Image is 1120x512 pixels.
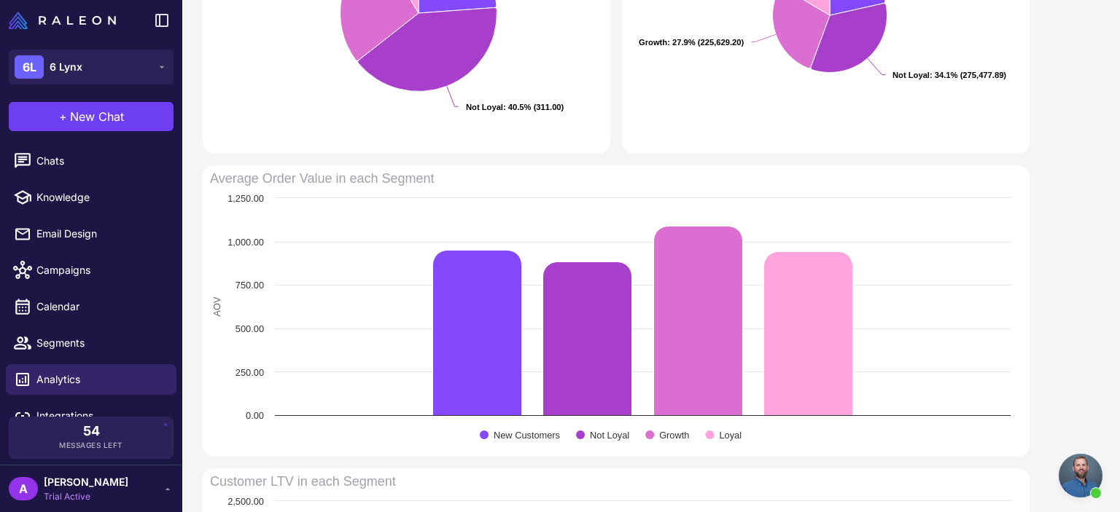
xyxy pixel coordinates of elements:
[236,367,264,378] text: 250.00
[466,103,503,111] tspan: Not Loyal
[83,425,100,438] span: 54
[50,59,82,75] span: 6 Lynx
[59,108,67,125] span: +
[44,474,128,490] span: [PERSON_NAME]
[639,38,667,47] tspan: Growth
[44,490,128,503] span: Trial Active
[236,323,264,334] text: 500.00
[211,296,222,316] text: AOV
[892,71,930,79] tspan: Not Loyal
[9,102,174,131] button: +New Chat
[203,165,1018,457] svg: Average Order Value in each Segment
[466,103,564,111] text: : 40.5% (311.00)
[639,38,744,47] text: : 27.9% (225,629.20)
[246,410,264,421] text: 0.00
[9,12,116,29] img: Raleon Logo
[36,408,165,424] span: Integrations
[494,430,560,441] text: New Customers
[36,153,165,169] span: Chats
[36,262,165,278] span: Campaigns
[6,328,176,358] a: Segments
[9,12,122,29] a: Raleon Logo
[6,255,176,285] a: Campaigns
[210,474,396,489] text: Customer LTV in each Segment
[6,146,176,176] a: Chats
[36,335,165,351] span: Segments
[236,280,264,291] text: 750.00
[590,430,629,441] text: Not Loyal
[59,440,123,451] span: Messages Left
[892,71,1006,79] text: : 34.1% (275,477.89)
[70,108,124,125] span: New Chat
[719,430,742,441] text: Loyal
[210,171,435,186] text: Average Order Value in each Segment
[36,226,165,242] span: Email Design
[36,189,165,205] span: Knowledge
[6,182,176,213] a: Knowledge
[9,477,38,500] div: A
[36,299,165,315] span: Calendar
[227,496,264,507] text: 2,500.00
[6,291,176,322] a: Calendar
[6,364,176,395] a: Analytics
[9,50,174,84] button: 6L6 Lynx
[659,430,689,441] text: Growth
[15,55,44,79] div: 6L
[1059,454,1102,497] a: Open chat
[6,401,176,431] a: Integrations
[6,218,176,249] a: Email Design
[227,193,264,204] text: 1,250.00
[227,237,264,248] text: 1,000.00
[36,371,165,387] span: Analytics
